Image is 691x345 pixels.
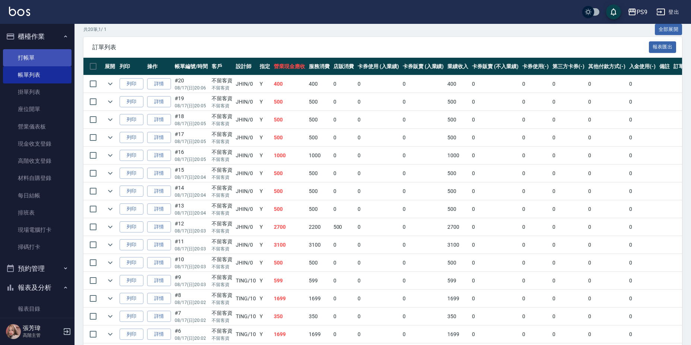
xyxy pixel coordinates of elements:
td: 500 [446,93,470,111]
a: 詳情 [147,168,171,179]
td: 400 [307,75,332,93]
a: 詳情 [147,239,171,251]
button: expand row [105,78,116,89]
td: 0 [520,165,551,182]
td: 500 [307,254,332,272]
button: expand row [105,150,116,161]
td: #19 [173,93,210,111]
button: 列印 [120,221,143,233]
p: 08/17 (日) 20:05 [175,102,208,109]
td: 0 [470,75,520,93]
td: 0 [470,147,520,164]
td: 400 [272,75,307,93]
td: 500 [272,200,307,218]
td: Y [258,272,272,289]
td: 0 [356,147,401,164]
td: 0 [551,254,586,272]
td: Y [258,254,272,272]
td: 0 [586,111,627,129]
td: 0 [470,111,520,129]
img: Logo [9,7,30,16]
div: 不留客資 [212,238,232,246]
p: 不留客資 [212,263,232,270]
td: 500 [272,111,307,129]
a: 詳情 [147,257,171,269]
td: 500 [446,254,470,272]
td: 0 [401,272,446,289]
button: 列印 [120,293,143,304]
td: Y [258,200,272,218]
td: 0 [356,218,401,236]
button: expand row [105,132,116,143]
td: JHIN /0 [234,183,258,200]
td: 0 [401,111,446,129]
div: 不留客資 [212,256,232,263]
button: 列印 [120,78,143,90]
p: 08/17 (日) 20:03 [175,263,208,270]
div: 不留客資 [212,202,232,210]
th: 第三方卡券(-) [551,58,586,75]
td: Y [258,183,272,200]
td: 0 [520,200,551,218]
div: 不留客資 [212,95,232,102]
td: 0 [586,254,627,272]
th: 客戶 [210,58,234,75]
td: 0 [470,254,520,272]
td: JHIN /0 [234,165,258,182]
button: 列印 [120,150,143,161]
button: 列印 [120,257,143,269]
td: 0 [586,75,627,93]
a: 詳情 [147,275,171,287]
td: 500 [272,93,307,111]
th: 卡券販賣 (入業績) [401,58,446,75]
td: 0 [332,165,356,182]
button: 列印 [120,275,143,287]
button: 櫃檯作業 [3,27,72,46]
td: 0 [627,129,658,146]
td: 0 [520,75,551,93]
div: 不留客資 [212,273,232,281]
td: #16 [173,147,210,164]
button: 列印 [120,132,143,143]
td: 500 [446,200,470,218]
td: 599 [307,272,332,289]
td: 500 [446,111,470,129]
h5: 張芳瑋 [23,325,61,332]
td: 0 [332,254,356,272]
button: expand row [105,186,116,197]
p: 08/17 (日) 20:04 [175,210,208,216]
td: 500 [272,254,307,272]
p: 08/17 (日) 20:06 [175,85,208,91]
a: 營業儀表板 [3,118,72,135]
button: 報表匯出 [649,41,676,53]
td: #10 [173,254,210,272]
a: 材料自購登錄 [3,170,72,187]
td: 0 [627,236,658,254]
p: 不留客資 [212,174,232,181]
button: PS9 [625,4,650,20]
td: 0 [401,75,446,93]
td: Y [258,111,272,129]
td: 0 [551,147,586,164]
div: 不留客資 [212,130,232,138]
td: 0 [356,111,401,129]
td: 500 [272,165,307,182]
td: #17 [173,129,210,146]
p: 08/17 (日) 20:05 [175,156,208,163]
button: expand row [105,329,116,340]
td: JHIN /0 [234,236,258,254]
td: 0 [332,200,356,218]
td: 0 [470,200,520,218]
td: 0 [356,236,401,254]
p: 不留客資 [212,192,232,199]
a: 詳情 [147,96,171,108]
td: Y [258,75,272,93]
a: 報表目錄 [3,300,72,317]
button: expand row [105,96,116,107]
th: 業績收入 [446,58,470,75]
td: 0 [401,165,446,182]
td: 2700 [446,218,470,236]
td: 2200 [307,218,332,236]
td: 0 [520,254,551,272]
td: 0 [551,218,586,236]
